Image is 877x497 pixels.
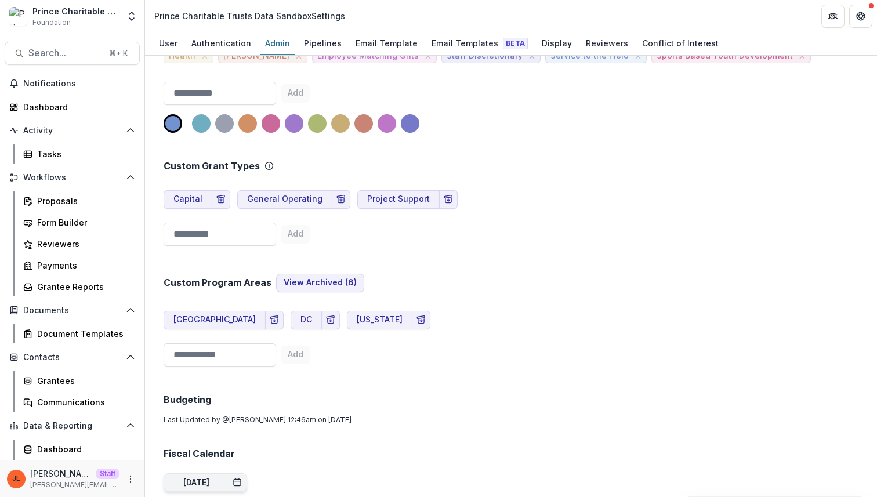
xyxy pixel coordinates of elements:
[632,50,644,62] button: close
[503,38,528,49] span: Beta
[23,173,121,183] span: Workflows
[223,51,289,61] span: [PERSON_NAME]
[28,48,102,59] span: Search...
[107,47,130,60] div: ⌘ + K
[154,35,182,52] div: User
[281,346,310,364] button: Add
[550,51,629,61] span: Service to the Field
[164,394,858,405] h2: Budgeting
[276,274,364,292] button: View Archived (6)
[291,311,322,329] button: DC
[199,50,211,62] button: close
[5,348,140,367] button: Open Contacts
[581,35,633,52] div: Reviewers
[19,277,140,296] a: Grantee Reports
[237,190,332,209] button: General Operating
[23,101,131,113] div: Dashboard
[526,50,538,62] button: close
[37,396,131,408] div: Communications
[32,17,71,28] span: Foundation
[281,225,310,244] button: Add
[37,443,131,455] div: Dashboard
[37,328,131,340] div: Document Templates
[169,51,195,61] span: Health
[347,311,412,329] button: [US_STATE]
[19,144,140,164] a: Tasks
[9,7,28,26] img: Prince Charitable Trusts Data Sandbox
[150,8,350,24] nav: breadcrumb
[537,35,577,52] div: Display
[37,281,131,293] div: Grantee Reports
[5,42,140,65] button: Search...
[293,50,305,62] button: close
[30,467,92,480] p: [PERSON_NAME]
[124,5,140,28] button: Open entity switcher
[154,10,345,22] div: Prince Charitable Trusts Data Sandbox Settings
[821,5,845,28] button: Partners
[37,259,131,271] div: Payments
[427,32,532,55] a: Email Templates Beta
[124,472,137,486] button: More
[19,213,140,232] a: Form Builder
[317,51,419,61] span: Employee Matching Gifts
[37,148,131,160] div: Tasks
[260,32,295,55] a: Admin
[537,32,577,55] a: Display
[849,5,872,28] button: Get Help
[422,50,434,62] button: close
[164,190,212,209] button: Capital
[5,168,140,187] button: Open Workflows
[23,306,121,315] span: Documents
[332,190,350,209] button: Archive Grant Type
[187,32,256,55] a: Authentication
[212,190,230,209] button: Archive Grant Type
[5,121,140,140] button: Open Activity
[19,371,140,390] a: Grantees
[796,50,808,62] button: close
[19,324,140,343] a: Document Templates
[637,32,723,55] a: Conflict of Interest
[19,256,140,275] a: Payments
[281,84,310,103] button: Add
[19,393,140,412] a: Communications
[5,301,140,320] button: Open Documents
[657,51,793,61] span: Sports Based Youth Development
[187,35,256,52] div: Authentication
[299,35,346,52] div: Pipelines
[164,161,260,172] h2: Custom Grant Types
[164,277,271,288] h2: Custom Program Areas
[183,478,209,488] div: [DATE]
[37,238,131,250] div: Reviewers
[23,126,121,136] span: Activity
[351,35,422,52] div: Email Template
[37,216,131,228] div: Form Builder
[260,35,295,52] div: Admin
[351,32,422,55] a: Email Template
[32,5,119,17] div: Prince Charitable Trusts Data Sandbox
[37,195,131,207] div: Proposals
[23,421,121,431] span: Data & Reporting
[30,480,119,490] p: [PERSON_NAME][EMAIL_ADDRESS][DOMAIN_NAME]
[96,469,119,479] p: Staff
[164,448,858,459] h2: Fiscal Calendar
[637,35,723,52] div: Conflict of Interest
[19,191,140,211] a: Proposals
[23,79,135,89] span: Notifications
[299,32,346,55] a: Pipelines
[164,415,858,425] p: Last Updated by @ [PERSON_NAME] 12:46am on [DATE]
[412,311,430,329] button: Archive Program Area
[5,74,140,93] button: Notifications
[447,51,523,61] span: Staff Discretionary
[427,35,532,52] div: Email Templates
[265,311,284,329] button: Archive Program Area
[357,190,440,209] button: Project Support
[19,440,140,459] a: Dashboard
[12,475,20,483] div: Jeanne Locker
[23,353,121,362] span: Contacts
[321,311,340,329] button: Archive Program Area
[581,32,633,55] a: Reviewers
[19,234,140,253] a: Reviewers
[164,311,266,329] button: [GEOGRAPHIC_DATA]
[5,97,140,117] a: Dashboard
[5,416,140,435] button: Open Data & Reporting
